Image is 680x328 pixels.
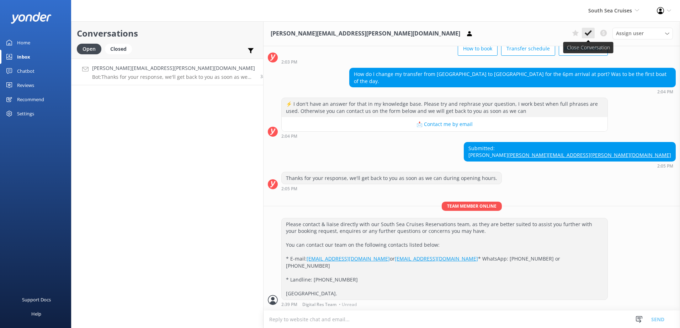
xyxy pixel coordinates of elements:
[17,50,30,64] div: Inbox
[657,164,673,168] strong: 2:05 PM
[559,42,608,56] button: Resort transfers
[271,29,460,38] h3: [PERSON_NAME][EMAIL_ADDRESS][PERSON_NAME][DOMAIN_NAME]
[22,293,51,307] div: Support Docs
[281,302,608,307] div: Sep 27 2025 02:39pm (UTC +12:00) Pacific/Auckland
[281,302,297,307] strong: 2:39 PM
[77,44,101,54] div: Open
[395,255,478,262] a: [EMAIL_ADDRESS][DOMAIN_NAME]
[71,59,263,85] a: [PERSON_NAME][EMAIL_ADDRESS][PERSON_NAME][DOMAIN_NAME]Bot:Thanks for your response, we'll get bac...
[501,42,555,56] button: Transfer schedule
[281,187,297,191] strong: 2:05 PM
[17,78,34,92] div: Reviews
[657,90,673,94] strong: 2:04 PM
[282,218,607,300] div: Please contact & liaise directly with our South Sea Cruises Reservations team, as they are better...
[302,302,336,307] span: Digital Res Team
[31,307,41,321] div: Help
[281,134,297,138] strong: 2:04 PM
[281,59,608,64] div: Sep 27 2025 02:03pm (UTC +12:00) Pacific/Auckland
[588,7,632,14] span: South Sea Cruises
[464,163,676,168] div: Sep 27 2025 02:05pm (UTC +12:00) Pacific/Auckland
[17,106,34,121] div: Settings
[339,302,357,307] span: • Unread
[282,172,501,184] div: Thanks for your response, we'll get back to you as soon as we can during opening hours.
[307,255,390,262] a: [EMAIL_ADDRESS][DOMAIN_NAME]
[260,73,269,80] span: Sep 27 2025 02:05pm (UTC +12:00) Pacific/Auckland
[282,98,607,117] div: ⚡ I don't have an answer for that in my knowledge base. Please try and rephrase your question, I ...
[281,186,502,191] div: Sep 27 2025 02:05pm (UTC +12:00) Pacific/Auckland
[464,142,675,161] div: Submitted: [PERSON_NAME]
[282,117,607,131] button: 📩 Contact me by email
[17,35,30,50] div: Home
[458,42,498,56] button: How to book
[281,60,297,64] strong: 2:03 PM
[11,12,52,24] img: yonder-white-logo.png
[77,45,105,53] a: Open
[281,133,608,138] div: Sep 27 2025 02:04pm (UTC +12:00) Pacific/Auckland
[350,68,675,87] div: How do I change my transfer from [GEOGRAPHIC_DATA] to [GEOGRAPHIC_DATA] for the 6pm arrival at po...
[612,28,673,39] div: Assign User
[442,202,502,211] span: Team member online
[105,45,136,53] a: Closed
[17,92,44,106] div: Recommend
[77,27,258,40] h2: Conversations
[349,89,676,94] div: Sep 27 2025 02:04pm (UTC +12:00) Pacific/Auckland
[92,64,255,72] h4: [PERSON_NAME][EMAIL_ADDRESS][PERSON_NAME][DOMAIN_NAME]
[17,64,34,78] div: Chatbot
[616,29,644,37] span: Assign user
[92,74,255,80] p: Bot: Thanks for your response, we'll get back to you as soon as we can during opening hours.
[508,152,671,158] a: [PERSON_NAME][EMAIL_ADDRESS][PERSON_NAME][DOMAIN_NAME]
[105,44,132,54] div: Closed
